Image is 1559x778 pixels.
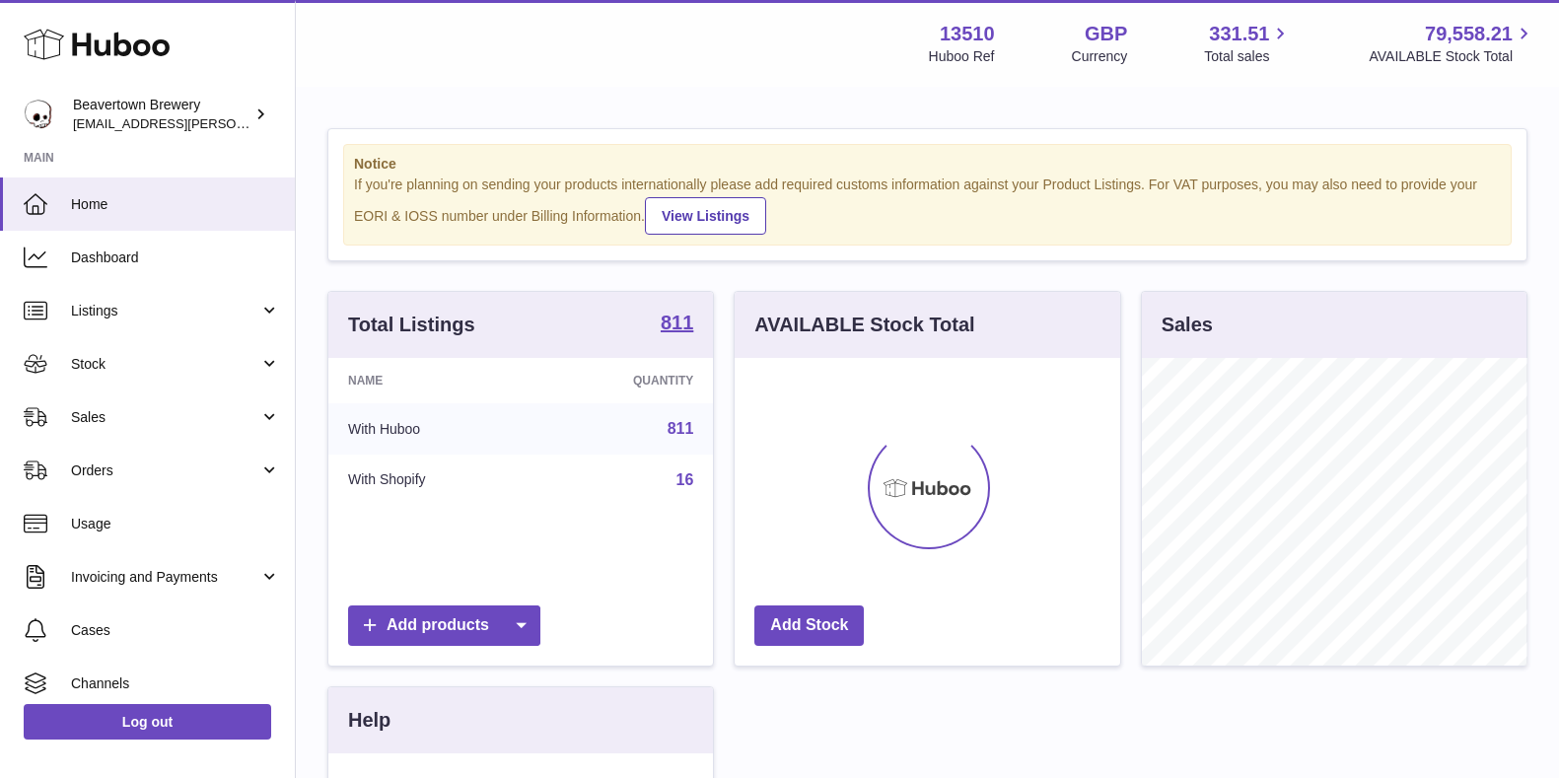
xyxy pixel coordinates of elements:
strong: GBP [1085,21,1127,47]
a: 811 [668,420,694,437]
th: Quantity [535,358,713,403]
h3: AVAILABLE Stock Total [754,312,974,338]
a: 79,558.21 AVAILABLE Stock Total [1369,21,1535,66]
span: Sales [71,408,259,427]
div: Huboo Ref [929,47,995,66]
span: Total sales [1204,47,1292,66]
span: Usage [71,515,280,533]
span: Stock [71,355,259,374]
img: kit.lowe@beavertownbrewery.co.uk [24,100,53,129]
div: Beavertown Brewery [73,96,250,133]
span: Dashboard [71,248,280,267]
a: Add products [348,605,540,646]
h3: Sales [1162,312,1213,338]
th: Name [328,358,535,403]
h3: Total Listings [348,312,475,338]
span: Invoicing and Payments [71,568,259,587]
a: 331.51 Total sales [1204,21,1292,66]
td: With Shopify [328,455,535,506]
a: View Listings [645,197,766,235]
strong: 13510 [940,21,995,47]
h3: Help [348,707,390,734]
span: 79,558.21 [1425,21,1513,47]
strong: Notice [354,155,1501,174]
span: Channels [71,674,280,693]
td: With Huboo [328,403,535,455]
span: Listings [71,302,259,320]
a: 811 [661,313,693,336]
strong: 811 [661,313,693,332]
a: Log out [24,704,271,740]
span: 331.51 [1209,21,1269,47]
span: AVAILABLE Stock Total [1369,47,1535,66]
a: Add Stock [754,605,864,646]
span: Cases [71,621,280,640]
span: Orders [71,461,259,480]
div: Currency [1072,47,1128,66]
span: [EMAIL_ADDRESS][PERSON_NAME][DOMAIN_NAME] [73,115,395,131]
div: If you're planning on sending your products internationally please add required customs informati... [354,176,1501,235]
span: Home [71,195,280,214]
a: 16 [676,471,694,488]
